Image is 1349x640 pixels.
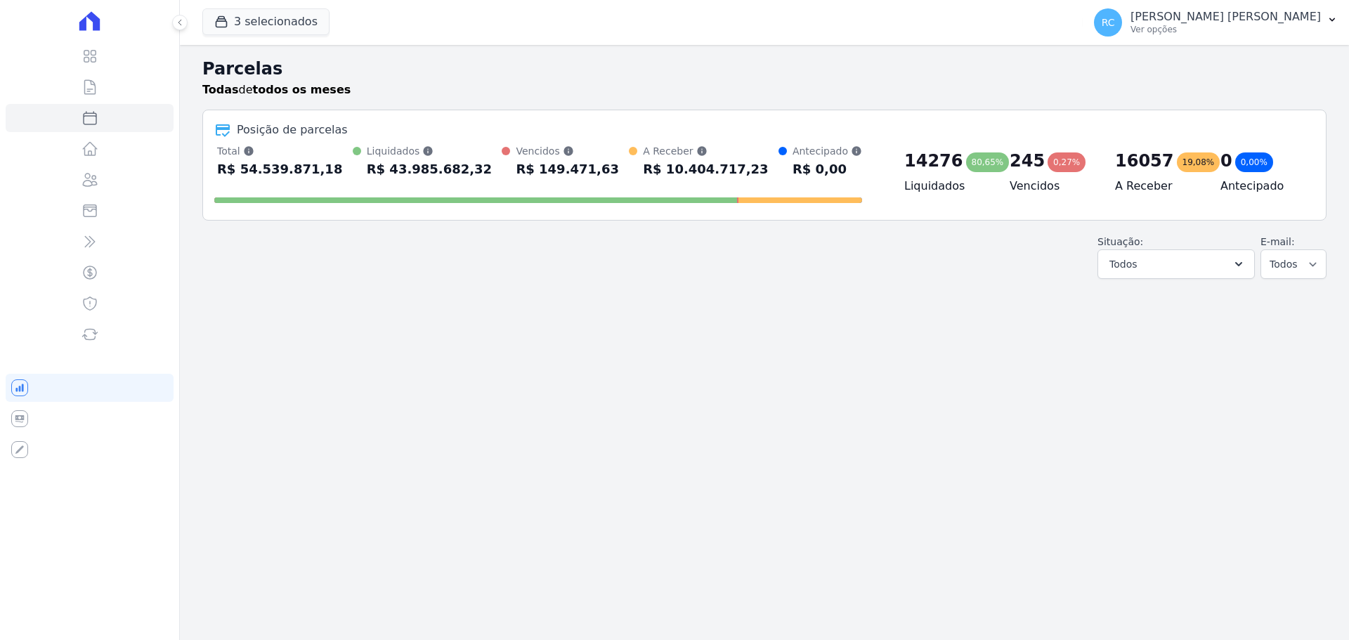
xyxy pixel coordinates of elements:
[904,178,987,195] h4: Liquidados
[1177,152,1220,172] div: 19,08%
[793,144,862,158] div: Antecipado
[1102,18,1115,27] span: RC
[217,158,342,181] div: R$ 54.539.871,18
[1220,150,1232,172] div: 0
[253,83,351,96] strong: todos os meses
[1130,10,1321,24] p: [PERSON_NAME] [PERSON_NAME]
[1097,249,1255,279] button: Todos
[1010,150,1045,172] div: 245
[1048,152,1086,172] div: 0,27%
[1109,256,1137,273] span: Todos
[793,158,862,181] div: R$ 0,00
[1010,178,1093,195] h4: Vencidos
[237,122,348,138] div: Posição de parcelas
[1260,236,1295,247] label: E-mail:
[202,83,239,96] strong: Todas
[367,144,492,158] div: Liquidados
[1115,150,1174,172] div: 16057
[966,152,1010,172] div: 80,65%
[1130,24,1321,35] p: Ver opções
[202,56,1327,81] h2: Parcelas
[516,144,619,158] div: Vencidos
[217,144,342,158] div: Total
[202,8,330,35] button: 3 selecionados
[1097,236,1143,247] label: Situação:
[643,158,768,181] div: R$ 10.404.717,23
[643,144,768,158] div: A Receber
[202,81,351,98] p: de
[516,158,619,181] div: R$ 149.471,63
[367,158,492,181] div: R$ 43.985.682,32
[904,150,963,172] div: 14276
[1235,152,1273,172] div: 0,00%
[1220,178,1303,195] h4: Antecipado
[1083,3,1349,42] button: RC [PERSON_NAME] [PERSON_NAME] Ver opções
[1115,178,1198,195] h4: A Receber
